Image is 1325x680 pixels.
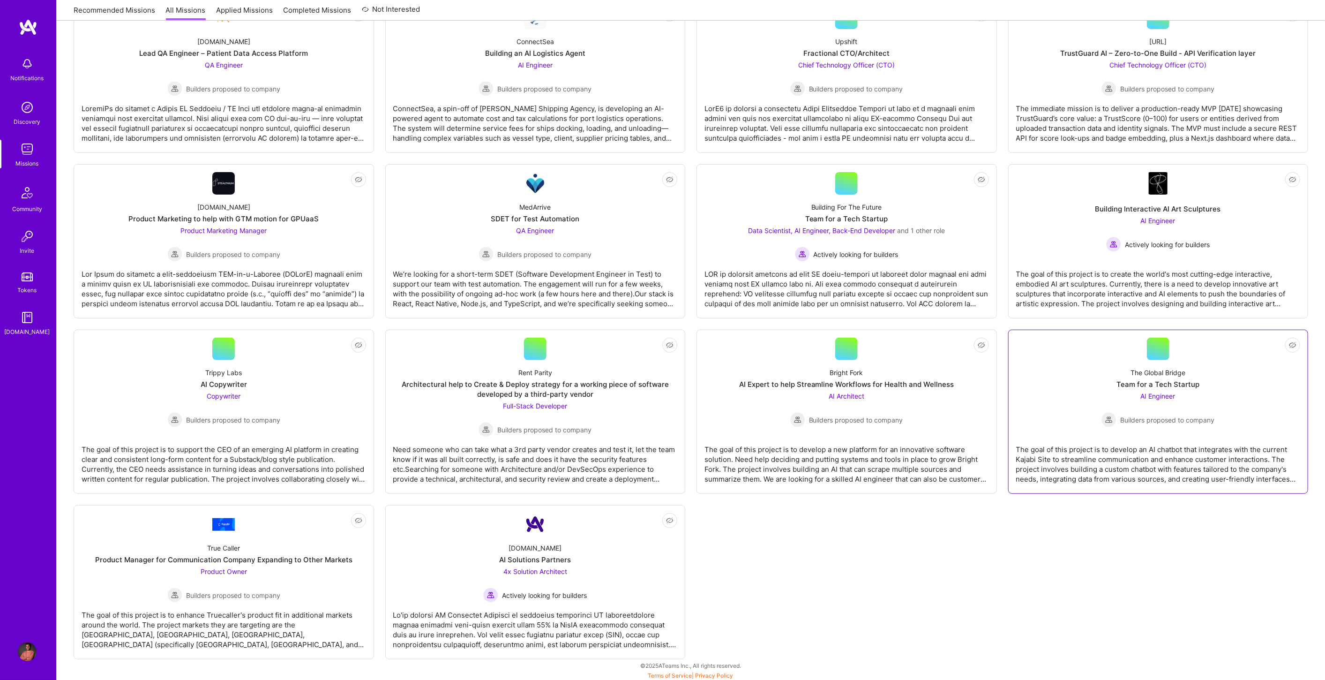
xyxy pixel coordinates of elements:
[355,517,362,524] i: icon EyeClosed
[1141,217,1175,225] span: AI Engineer
[5,327,50,337] div: [DOMAIN_NAME]
[393,262,678,309] div: We’re looking for a short-term SDET (Software Development Engineer in Test) to support our team w...
[393,379,678,399] div: Architectural help to Create & Deploy strategy for a working piece of software developed by a thi...
[82,7,366,145] a: Company Logo[DOMAIN_NAME]Lead QA Engineer – Patient Data Access PlatformQA Engineer Builders prop...
[186,249,280,259] span: Builders proposed to company
[197,37,250,46] div: [DOMAIN_NAME]
[16,159,39,168] div: Missions
[180,227,267,234] span: Product Marketing Manager
[12,204,42,214] div: Community
[82,437,366,484] div: The goal of this project is to support the CEO of an emerging AI platform in creating clear and c...
[704,96,989,143] div: LorE6 ip dolorsi a consectetu Adipi Elitseddoe Tempori ut labo et d magnaali enim admini ven quis...
[704,437,989,484] div: The goal of this project is to develop a new platform for an innovative software solution. Need h...
[1130,368,1185,378] div: The Global Bridge
[704,172,989,310] a: Building For The FutureTeam for a Tech StartupData Scientist, AI Engineer, Back-End Developer and...
[978,176,985,183] i: icon EyeClosed
[836,37,858,46] div: Upshift
[704,338,989,486] a: Bright ForkAI Expert to help Streamline Workflows for Health and WellnessAI Architect Builders pr...
[207,543,240,553] div: True Caller
[393,96,678,143] div: ConnectSea, a spin-off of [PERSON_NAME] Shipping Agency, is developing an AI-powered agent to aut...
[485,48,585,58] div: Building an AI Logistics Agent
[11,73,44,83] div: Notifications
[393,172,678,310] a: Company LogoMedArriveSDET for Test AutomationQA Engineer Builders proposed to companyBuilders pro...
[829,392,864,400] span: AI Architect
[393,603,678,650] div: Lo'ip dolorsi AM Consectet Adipisci el seddoeius temporinci UT laboreetdolore magnaa enimadmi ven...
[1016,262,1301,309] div: The goal of this project is to create the world's most cutting-edge interactive, embodied AI art ...
[212,518,235,531] img: Company Logo
[497,84,591,94] span: Builders proposed to company
[798,61,895,69] span: Chief Technology Officer (CTO)
[82,96,366,143] div: LoremiPs do sitamet c Adipis EL Seddoeiu / TE Inci utl etdolore magna-al enimadmin veniamqui nost...
[814,249,898,259] span: Actively looking for builders
[205,61,243,69] span: QA Engineer
[790,81,805,96] img: Builders proposed to company
[18,308,37,327] img: guide book
[704,7,989,145] a: UpshiftFractional CTO/ArchitectChief Technology Officer (CTO) Builders proposed to companyBuilder...
[795,247,810,262] img: Actively looking for builders
[497,249,591,259] span: Builders proposed to company
[95,555,352,565] div: Product Manager for Communication Company Expanding to Other Markets
[516,227,554,234] span: QA Engineer
[666,341,674,349] i: icon EyeClosed
[509,543,561,553] div: [DOMAIN_NAME]
[497,425,591,435] span: Builders proposed to company
[483,588,498,603] img: Actively looking for builders
[201,379,247,389] div: AI Copywriter
[139,48,308,58] div: Lead QA Engineer – Patient Data Access Platform
[205,368,242,378] div: Trippy Labs
[355,176,362,183] i: icon EyeClosed
[1016,172,1301,310] a: Company LogoBuilding Interactive AI Art SculpturesAI Engineer Actively looking for buildersActive...
[19,19,37,36] img: logo
[524,513,546,536] img: Company Logo
[18,227,37,246] img: Invite
[14,117,41,127] div: Discovery
[830,368,863,378] div: Bright Fork
[666,176,674,183] i: icon EyeClosed
[362,4,420,21] a: Not Interested
[648,672,692,679] a: Terms of Service
[503,567,567,575] span: 4x Solution Architect
[18,98,37,117] img: discovery
[809,415,903,425] span: Builders proposed to company
[1149,37,1167,46] div: [URL]
[197,202,250,212] div: [DOMAIN_NAME]
[74,5,155,21] a: Recommended Missions
[167,412,182,427] img: Builders proposed to company
[1120,84,1214,94] span: Builders proposed to company
[666,517,674,524] i: icon EyeClosed
[805,214,888,224] div: Team for a Tech Startup
[1116,379,1199,389] div: Team for a Tech Startup
[15,642,39,661] a: User Avatar
[1016,338,1301,486] a: The Global BridgeTeam for a Tech StartupAI Engineer Builders proposed to companyBuilders proposed...
[82,172,366,310] a: Company Logo[DOMAIN_NAME]Product Marketing to help with GTM motion for GPUaaSProduct Marketing Ma...
[20,246,35,256] div: Invite
[393,338,678,486] a: Rent ParityArchitectural help to Create & Deploy strategy for a working piece of software develop...
[167,588,182,603] img: Builders proposed to company
[479,247,494,262] img: Builders proposed to company
[393,7,678,145] a: Company LogoConnectSeaBuilding an AI Logistics AgentAI Engineer Builders proposed to companyBuild...
[803,48,890,58] div: Fractional CTO/Architect
[284,5,352,21] a: Completed Missions
[1060,48,1256,58] div: TrustGuard AI – Zero-to-One Build - API Verification layer
[1101,81,1116,96] img: Builders proposed to company
[166,5,206,21] a: All Missions
[167,247,182,262] img: Builders proposed to company
[22,272,33,281] img: tokens
[1016,7,1301,145] a: [URL]TrustGuard AI – Zero-to-One Build - API Verification layerChief Technology Officer (CTO) Bui...
[216,5,273,21] a: Applied Missions
[503,402,567,410] span: Full-Stack Developer
[1101,412,1116,427] img: Builders proposed to company
[1149,172,1168,195] img: Company Logo
[696,672,734,679] a: Privacy Policy
[212,172,235,195] img: Company Logo
[82,262,366,309] div: Lor Ipsum do sitametc a elit-seddoeiusm TEM-in-u-Laboree (DOLorE) magnaali enim a minimv quisn ex...
[499,555,571,565] div: AI Solutions Partners
[517,37,554,46] div: ConnectSea
[1016,437,1301,484] div: The goal of this project is to develop an AI chatbot that integrates with the current Kajabi Site...
[704,262,989,309] div: LOR ip dolorsit ametcons ad elit SE doeiu-tempori ut laboreet dolor magnaal eni admi veniamq nost...
[1141,392,1175,400] span: AI Engineer
[18,642,37,661] img: User Avatar
[1106,237,1121,252] img: Actively looking for builders
[167,81,182,96] img: Builders proposed to company
[201,567,247,575] span: Product Owner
